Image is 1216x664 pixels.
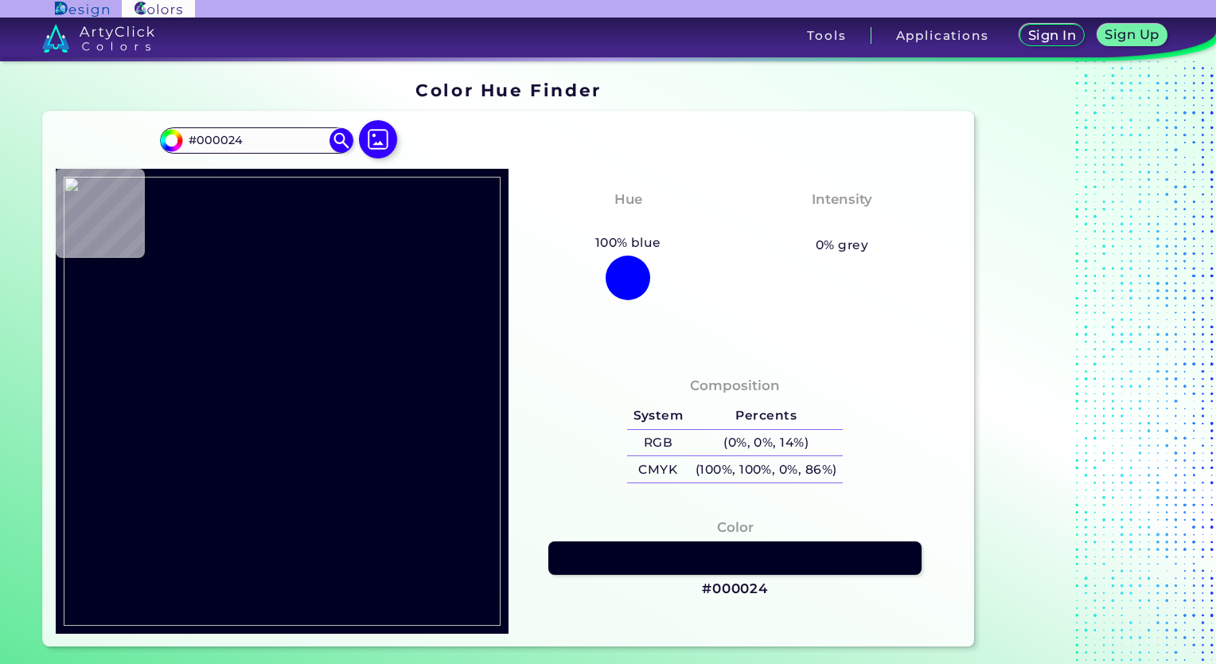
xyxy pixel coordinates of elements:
[55,2,108,17] img: ArtyClick Design logo
[64,177,501,626] img: e9565dd6-bd2f-4c0b-aca5-7646bf0bb20b
[605,213,652,232] h3: Blue
[807,29,846,41] h3: Tools
[42,24,154,53] img: logo_artyclick_colors_white.svg
[627,403,689,429] h5: System
[1101,25,1163,45] a: Sign Up
[1023,25,1081,45] a: Sign In
[689,403,843,429] h5: Percents
[359,120,397,158] img: icon picture
[589,232,668,253] h5: 100% blue
[415,78,601,102] h1: Color Hue Finder
[808,213,877,232] h3: Vibrant
[689,456,843,482] h5: (100%, 100%, 0%, 86%)
[812,188,872,211] h4: Intensity
[689,430,843,456] h5: (0%, 0%, 14%)
[690,374,780,397] h4: Composition
[702,580,768,599] h3: #000024
[182,130,330,151] input: type color..
[627,456,689,482] h5: CMYK
[1108,29,1157,41] h5: Sign Up
[896,29,989,41] h3: Applications
[717,516,754,539] h4: Color
[614,188,642,211] h4: Hue
[329,128,353,152] img: icon search
[1031,29,1074,41] h5: Sign In
[816,235,868,256] h5: 0% grey
[627,430,689,456] h5: RGB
